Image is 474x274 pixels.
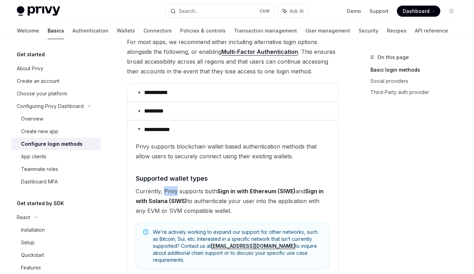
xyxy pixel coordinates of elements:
[221,48,298,56] a: Multi-Factor Authentication
[370,87,463,98] a: Third-Party auth provider
[136,174,208,183] span: Supported wallet types
[11,163,101,175] a: Teammate roles
[17,50,45,59] h5: Get started
[11,261,101,274] a: Features
[11,175,101,188] a: Dashboard MFA
[21,140,83,148] div: Configure login methods
[369,8,389,15] a: Support
[143,22,172,39] a: Connectors
[165,5,274,17] button: Search...CtrlK
[17,64,43,73] div: About Privy
[359,22,379,39] a: Security
[11,87,101,100] a: Choose your platform
[305,22,350,39] a: User management
[72,22,108,39] a: Authentication
[347,8,361,15] a: Demo
[11,125,101,138] a: Create new app
[21,226,45,234] div: Installation
[143,229,149,235] svg: Note
[290,8,304,15] span: Ask AI
[17,77,59,85] div: Create an account
[17,6,60,16] img: light logo
[415,22,448,39] a: API reference
[278,5,309,17] button: Ask AI
[11,113,101,125] a: Overview
[370,64,463,75] a: Basic login methods
[48,22,64,39] a: Basics
[136,186,330,216] span: Currently, Privy supports both and to authenticate your user into the application with any EVM or...
[234,22,297,39] a: Transaction management
[11,150,101,163] a: App clients
[179,7,198,15] div: Search...
[153,229,322,264] span: We’re actively working to expand our support for other networks, such as Bitcoin, Sui, etc. Inter...
[397,6,440,17] a: Dashboard
[377,53,409,62] span: On this page
[21,165,58,173] div: Teammate roles
[11,249,101,261] a: Quickstart
[21,251,44,259] div: Quickstart
[136,142,330,161] span: Privy supports blockchain wallet-based authentication methods that allow users to securely connec...
[11,75,101,87] a: Create an account
[370,75,463,87] a: Social providers
[21,115,43,123] div: Overview
[117,22,135,39] a: Wallets
[11,62,101,75] a: About Privy
[21,178,58,186] div: Dashboard MFA
[260,8,270,14] span: Ctrl K
[127,37,338,76] span: For most apps, we recommend either including alternative login options alongside the following, o...
[11,236,101,249] a: Setup
[11,224,101,236] a: Installation
[21,238,35,247] div: Setup
[446,6,457,17] button: Toggle dark mode
[180,22,226,39] a: Policies & controls
[17,102,84,110] div: Configuring Privy Dashboard
[211,243,295,249] a: [EMAIL_ADDRESS][DOMAIN_NAME]
[21,152,47,161] div: App clients
[11,138,101,150] a: Configure login methods
[17,22,39,39] a: Welcome
[21,264,41,272] div: Features
[387,22,406,39] a: Recipes
[17,213,30,222] div: React
[17,199,64,208] h5: Get started by SDK
[217,188,296,195] strong: Sign in with Ethereum (SIWE)
[21,127,58,136] div: Create new app
[403,8,430,15] span: Dashboard
[17,89,67,98] div: Choose your platform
